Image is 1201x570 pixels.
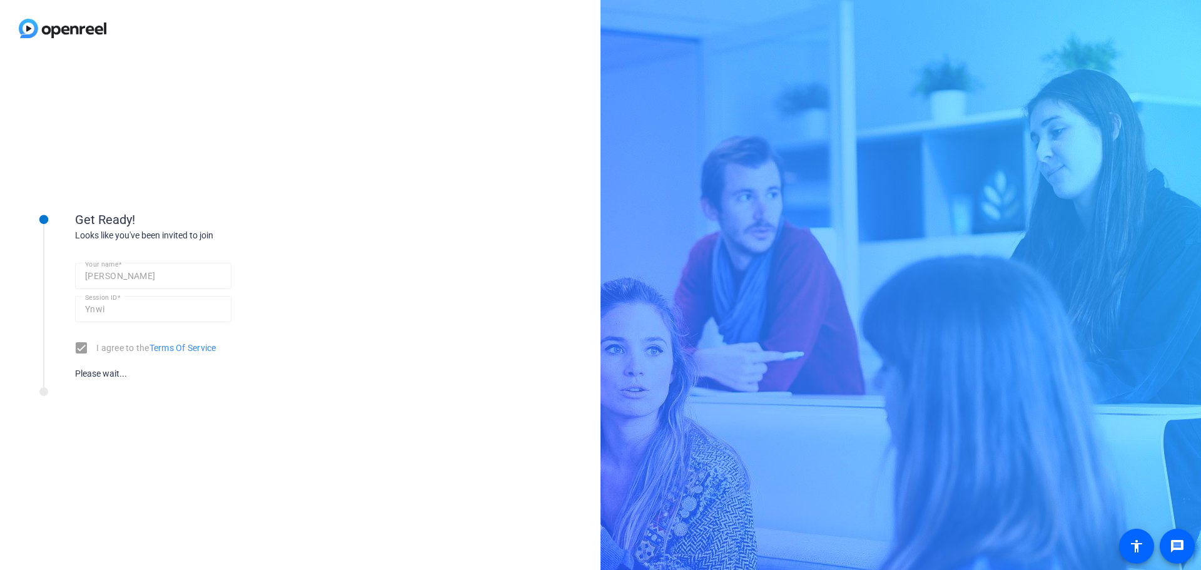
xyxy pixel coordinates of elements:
[1170,539,1185,554] mat-icon: message
[1129,539,1144,554] mat-icon: accessibility
[75,229,325,242] div: Looks like you've been invited to join
[85,260,118,268] mat-label: Your name
[85,293,117,301] mat-label: Session ID
[75,367,231,380] div: Please wait...
[75,210,325,229] div: Get Ready!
